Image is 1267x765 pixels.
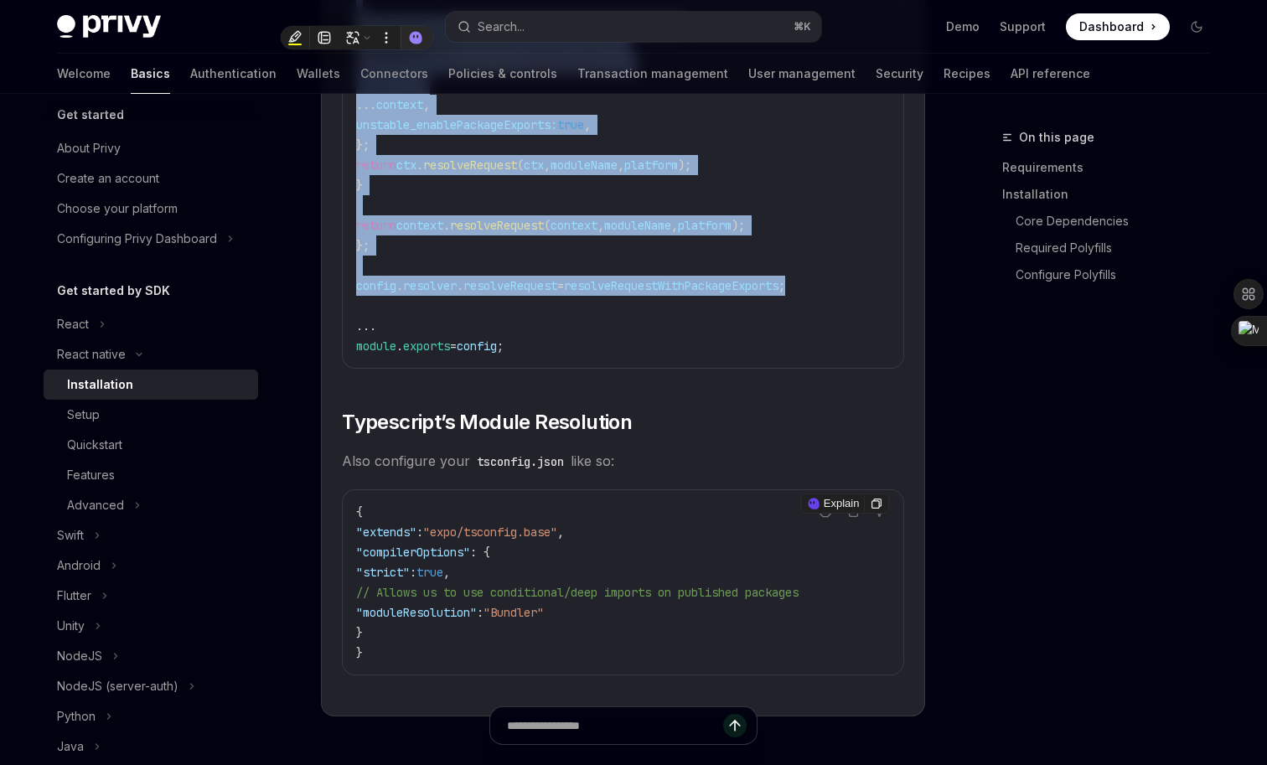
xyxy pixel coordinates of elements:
div: Installation [67,375,133,395]
span: context [396,218,443,233]
button: Toggle dark mode [1183,13,1210,40]
div: Java [57,737,84,757]
a: Installation [44,370,258,400]
span: ... [356,318,376,333]
span: return [356,218,396,233]
a: Welcome [57,54,111,94]
a: Required Polyfills [1016,235,1223,261]
span: context [376,97,423,112]
span: ); [678,158,691,173]
span: // Allows us to use conditional/deep imports on published packages [356,585,799,600]
span: return [356,158,396,173]
span: , [597,218,604,233]
span: . [396,339,403,354]
span: : { [470,545,490,560]
a: Transaction management [577,54,728,94]
span: , [584,117,591,132]
span: "strict" [356,565,410,580]
a: Security [876,54,923,94]
span: . [396,278,403,293]
span: ); [732,218,745,233]
a: User management [748,54,856,94]
a: About Privy [44,133,258,163]
span: : [416,525,423,540]
div: Unity [57,616,85,636]
a: Policies & controls [448,54,557,94]
span: On this page [1019,127,1094,147]
span: ctx [524,158,544,173]
span: context [551,218,597,233]
div: Quickstart [67,435,122,455]
span: } [356,178,363,193]
a: Demo [946,18,980,35]
span: ... [356,97,376,112]
span: moduleName [604,218,671,233]
span: Also configure your like so: [342,449,904,473]
span: exports [403,339,450,354]
div: Android [57,556,101,576]
span: resolveRequest [423,158,517,173]
a: Authentication [190,54,277,94]
span: , [618,158,624,173]
span: ctx [396,158,416,173]
span: true [416,565,443,580]
div: Search... [478,17,525,37]
span: ⌘ K [794,20,811,34]
button: Send message [723,714,747,737]
span: platform [678,218,732,233]
span: ( [517,158,524,173]
div: Create an account [57,168,159,189]
span: "Bundler" [484,605,544,620]
span: platform [624,158,678,173]
span: "extends" [356,525,416,540]
span: ( [544,218,551,233]
span: } [356,645,363,660]
a: Quickstart [44,430,258,460]
a: Connectors [360,54,428,94]
a: Basics [131,54,170,94]
img: dark logo [57,15,161,39]
span: , [671,218,678,233]
div: NodeJS (server-auth) [57,676,178,696]
span: moduleName [551,158,618,173]
span: "compilerOptions" [356,545,470,560]
span: true [557,117,584,132]
span: }; [356,238,370,253]
span: : [477,605,484,620]
a: Features [44,460,258,490]
div: Features [67,465,115,485]
span: resolveRequest [450,218,544,233]
span: = [557,278,564,293]
div: Configuring Privy Dashboard [57,229,217,249]
span: "expo/tsconfig.base" [423,525,557,540]
div: Setup [67,405,100,425]
a: API reference [1011,54,1090,94]
span: { [356,504,363,519]
a: Requirements [1002,154,1223,181]
button: Search...⌘K [446,12,821,42]
span: resolveRequest [463,278,557,293]
span: "moduleResolution" [356,605,477,620]
a: Create an account [44,163,258,194]
a: Core Dependencies [1016,208,1223,235]
div: Choose your platform [57,199,178,219]
span: = [450,339,457,354]
span: module [356,339,396,354]
span: ; [497,339,504,354]
span: config [457,339,497,354]
a: Setup [44,400,258,430]
span: . [443,218,450,233]
div: React native [57,344,126,364]
code: tsconfig.json [470,452,571,471]
div: About Privy [57,138,121,158]
a: Configure Polyfills [1016,261,1223,288]
a: Choose your platform [44,194,258,224]
div: Python [57,706,96,726]
span: : [410,565,416,580]
a: Recipes [944,54,990,94]
div: React [57,314,89,334]
span: } [356,625,363,640]
div: Advanced [67,495,124,515]
span: Dashboard [1079,18,1144,35]
h5: Get started by SDK [57,281,170,301]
